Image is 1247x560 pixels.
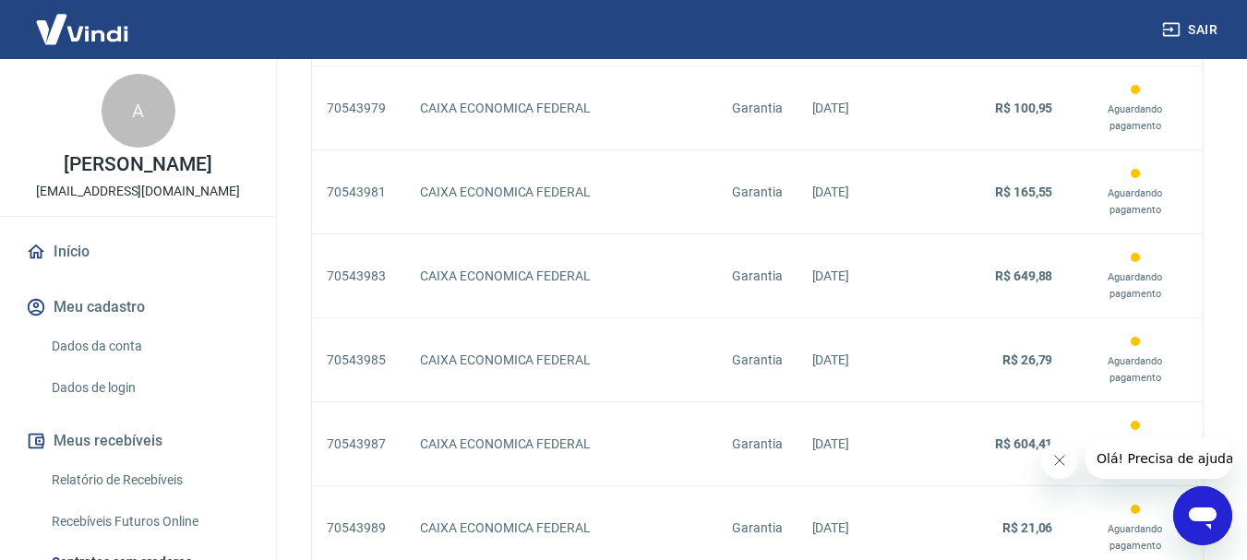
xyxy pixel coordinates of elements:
[1082,521,1188,554] p: Aguardando pagamento
[420,351,702,370] p: CAIXA ECONOMICA FEDERAL
[1085,438,1232,479] iframe: Mensagem da empresa
[1082,353,1188,387] p: Aguardando pagamento
[732,435,783,454] p: Garantia
[1041,442,1078,479] iframe: Fechar mensagem
[64,155,211,174] p: [PERSON_NAME]
[327,99,390,118] p: 70543979
[1173,486,1232,545] iframe: Botão para abrir a janela de mensagens
[812,99,925,118] p: [DATE]
[420,267,702,286] p: CAIXA ECONOMICA FEDERAL
[1158,13,1225,47] button: Sair
[732,267,783,286] p: Garantia
[327,518,390,538] p: 70543989
[1082,185,1188,219] p: Aguardando pagamento
[327,351,390,370] p: 70543985
[1082,269,1188,303] p: Aguardando pagamento
[36,182,240,201] p: [EMAIL_ADDRESS][DOMAIN_NAME]
[812,518,925,538] p: [DATE]
[420,518,702,538] p: CAIXA ECONOMICA FEDERAL
[812,267,925,286] p: [DATE]
[1082,249,1188,303] div: Este contrato ainda não foi processado pois está aguardando o pagamento ser feito na data program...
[732,518,783,538] p: Garantia
[812,351,925,370] p: [DATE]
[1082,501,1188,554] div: Este contrato ainda não foi processado pois está aguardando o pagamento ser feito na data program...
[44,328,254,365] a: Dados da conta
[1082,333,1188,387] div: Este contrato ainda não foi processado pois está aguardando o pagamento ser feito na data program...
[732,99,783,118] p: Garantia
[420,183,702,202] p: CAIXA ECONOMICA FEDERAL
[22,1,142,57] img: Vindi
[812,183,925,202] p: [DATE]
[44,369,254,407] a: Dados de login
[1082,417,1188,471] div: Este contrato ainda não foi processado pois está aguardando o pagamento ser feito na data program...
[327,183,390,202] p: 70543981
[1002,520,1053,535] strong: R$ 21,06
[812,435,925,454] p: [DATE]
[44,461,254,499] a: Relatório de Recebíveis
[732,183,783,202] p: Garantia
[44,503,254,541] a: Recebíveis Futuros Online
[420,99,702,118] p: CAIXA ECONOMICA FEDERAL
[11,13,155,28] span: Olá! Precisa de ajuda?
[995,436,1053,451] strong: R$ 604,41
[327,435,390,454] p: 70543987
[995,268,1053,283] strong: R$ 649,88
[1002,352,1053,367] strong: R$ 26,79
[420,435,702,454] p: CAIXA ECONOMICA FEDERAL
[1082,437,1188,471] p: Aguardando pagamento
[327,267,390,286] p: 70543983
[102,74,175,148] div: A
[22,232,254,272] a: Início
[732,351,783,370] p: Garantia
[1082,101,1188,135] p: Aguardando pagamento
[22,421,254,461] button: Meus recebíveis
[1082,81,1188,135] div: Este contrato ainda não foi processado pois está aguardando o pagamento ser feito na data program...
[1082,165,1188,219] div: Este contrato ainda não foi processado pois está aguardando o pagamento ser feito na data program...
[995,185,1053,199] strong: R$ 165,55
[995,101,1053,115] strong: R$ 100,95
[22,287,254,328] button: Meu cadastro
